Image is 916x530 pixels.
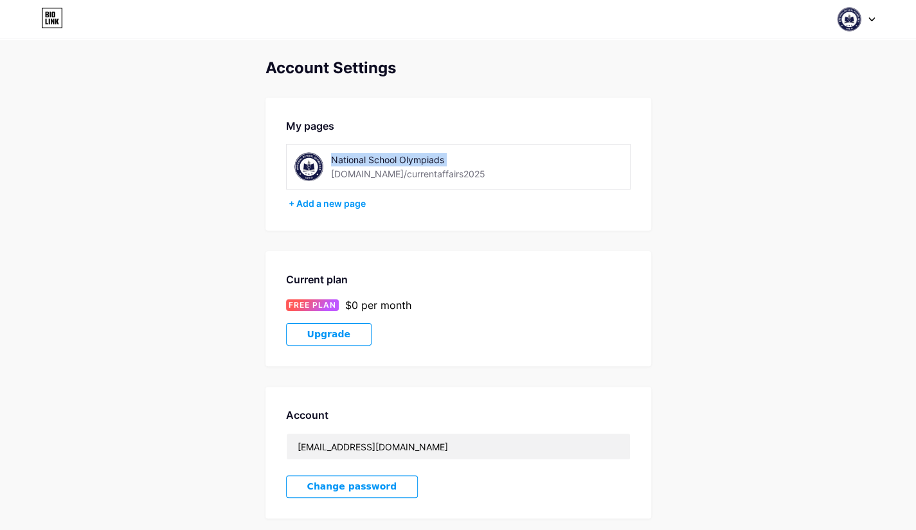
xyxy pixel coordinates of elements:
div: My pages [286,118,631,134]
div: + Add a new page [289,197,631,210]
div: National School Olympiads [331,153,513,166]
span: FREE PLAN [289,299,336,311]
img: currentaffairs2025 [294,152,323,181]
div: [DOMAIN_NAME]/currentaffairs2025 [331,167,485,181]
div: Current plan [286,272,631,287]
div: Account [286,407,631,423]
img: gemastudentspeaker25 [837,7,861,31]
span: Change password [307,481,397,492]
input: Email [287,434,630,459]
button: Upgrade [286,323,372,346]
button: Change password [286,475,418,498]
div: $0 per month [345,297,411,313]
div: Account Settings [265,59,651,77]
span: Upgrade [307,329,350,340]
